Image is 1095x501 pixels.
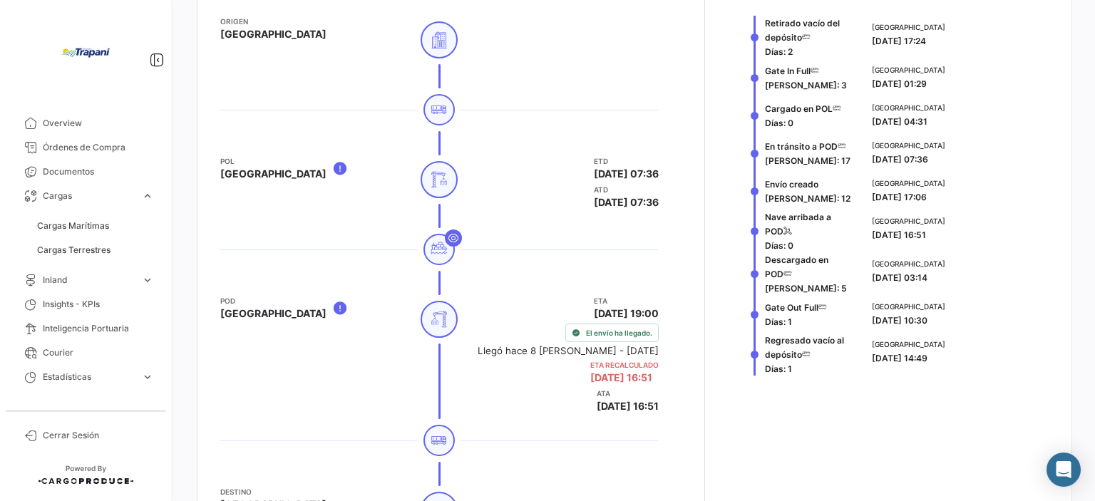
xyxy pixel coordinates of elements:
span: [DATE] 07:36 [872,154,928,165]
span: Días: 0 [765,118,793,128]
span: Cerrar Sesión [43,429,154,442]
a: Courier [11,341,160,365]
app-card-info-title: ATD [594,184,659,195]
span: Cargado en POL [765,103,833,114]
app-card-info-title: POD [220,295,327,306]
span: Estadísticas [43,371,135,383]
span: Gate In Full [765,66,811,76]
span: [GEOGRAPHIC_DATA] [872,258,945,269]
span: [DATE] 07:36 [594,167,659,181]
span: expand_more [141,371,154,383]
span: [DATE] 01:29 [872,78,927,89]
span: En tránsito a POD [765,141,838,152]
span: [DATE] 19:00 [594,306,659,321]
span: expand_more [141,190,154,202]
span: Descargado en POD [765,254,828,279]
span: [PERSON_NAME]: 3 [765,80,847,91]
a: Cargas Terrestres [31,239,160,261]
a: Cargas Marítimas [31,215,160,237]
span: [GEOGRAPHIC_DATA] [872,21,945,33]
span: [DATE] 03:14 [872,272,927,283]
span: Envío creado [765,179,818,190]
span: Overview [43,117,154,130]
span: Inteligencia Portuaria [43,322,154,335]
span: [DATE] 10:30 [872,315,927,326]
span: Retirado vacío del depósito [765,18,840,43]
span: [DATE] 16:51 [597,399,659,413]
span: [DATE] 17:06 [872,192,927,202]
span: [DATE] 07:36 [594,195,659,210]
span: [GEOGRAPHIC_DATA] [872,102,945,113]
app-card-info-title: POL [220,155,327,167]
span: Inland [43,274,135,286]
span: Cargas [43,190,135,202]
span: Días: 2 [765,46,793,57]
app-card-info-title: ETA Recalculado [590,359,659,371]
span: [GEOGRAPHIC_DATA] [872,301,945,312]
span: [PERSON_NAME]: 17 [765,155,850,166]
span: El envío ha llegado. [586,327,652,339]
span: Días: 1 [765,316,792,327]
a: Inteligencia Portuaria [11,316,160,341]
span: [DATE] 17:24 [872,36,926,46]
span: [PERSON_NAME]: 12 [765,193,850,204]
span: Insights - KPIs [43,298,154,311]
span: [DATE] 16:51 [872,229,926,240]
span: Documentos [43,165,154,178]
app-card-info-title: Origen [220,16,327,27]
span: Días: 0 [765,240,793,251]
img: bd005829-9598-4431-b544-4b06bbcd40b2.jpg [50,17,121,88]
span: Días: 1 [765,363,792,374]
span: Órdenes de Compra [43,141,154,154]
span: expand_more [141,274,154,286]
span: Gate Out Full [765,302,818,313]
app-card-info-title: ATA [597,388,659,399]
span: Courier [43,346,154,359]
span: [GEOGRAPHIC_DATA] [220,27,327,41]
app-card-info-title: ETD [594,155,659,167]
span: Cargas Terrestres [37,244,110,257]
app-card-info-title: Destino [220,486,327,497]
div: Abrir Intercom Messenger [1047,453,1081,487]
a: Overview [11,111,160,135]
span: [GEOGRAPHIC_DATA] [220,167,327,181]
small: Llegó hace 8 [PERSON_NAME] - [DATE] [478,345,659,356]
span: [DATE] 14:49 [872,353,927,363]
a: Documentos [11,160,160,184]
span: Regresado vacío al depósito [765,335,844,360]
span: [GEOGRAPHIC_DATA] [872,140,945,151]
app-card-info-title: ETA [594,295,659,306]
span: [DATE] 16:51 [590,371,652,383]
span: [GEOGRAPHIC_DATA] [872,64,945,76]
span: [GEOGRAPHIC_DATA] [220,306,327,321]
span: [GEOGRAPHIC_DATA] [872,215,945,227]
a: Insights - KPIs [11,292,160,316]
span: [GEOGRAPHIC_DATA] [872,177,945,189]
span: [DATE] 04:31 [872,116,927,127]
span: Nave arribada a POD [765,212,831,237]
span: [PERSON_NAME]: 5 [765,283,847,294]
span: [GEOGRAPHIC_DATA] [872,339,945,350]
span: Cargas Marítimas [37,219,109,232]
a: Órdenes de Compra [11,135,160,160]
